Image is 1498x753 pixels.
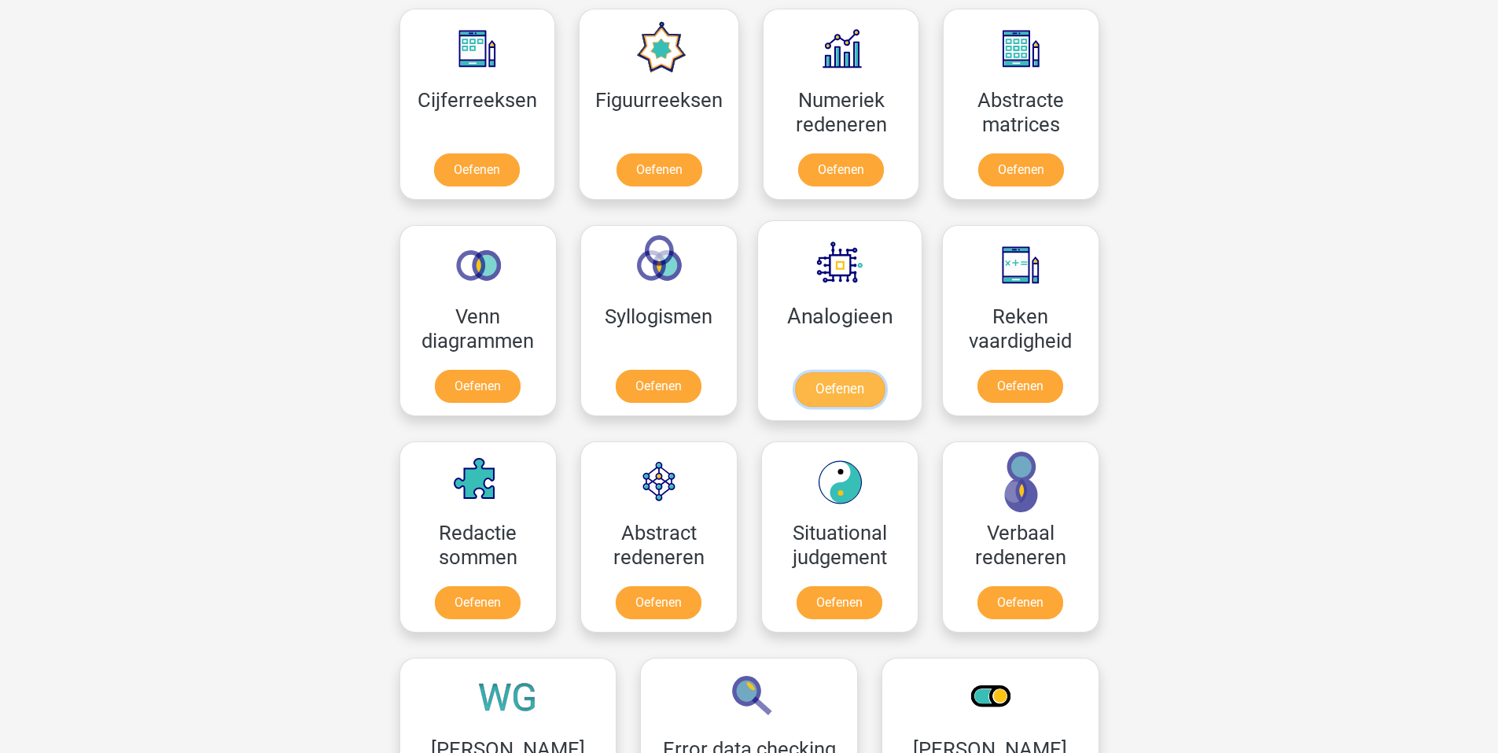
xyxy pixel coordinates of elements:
a: Oefenen [434,153,520,186]
a: Oefenen [977,586,1063,619]
a: Oefenen [978,153,1064,186]
a: Oefenen [797,586,882,619]
a: Oefenen [794,372,884,407]
a: Oefenen [616,586,701,619]
a: Oefenen [977,370,1063,403]
a: Oefenen [435,586,521,619]
a: Oefenen [435,370,521,403]
a: Oefenen [798,153,884,186]
a: Oefenen [616,153,702,186]
a: Oefenen [616,370,701,403]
